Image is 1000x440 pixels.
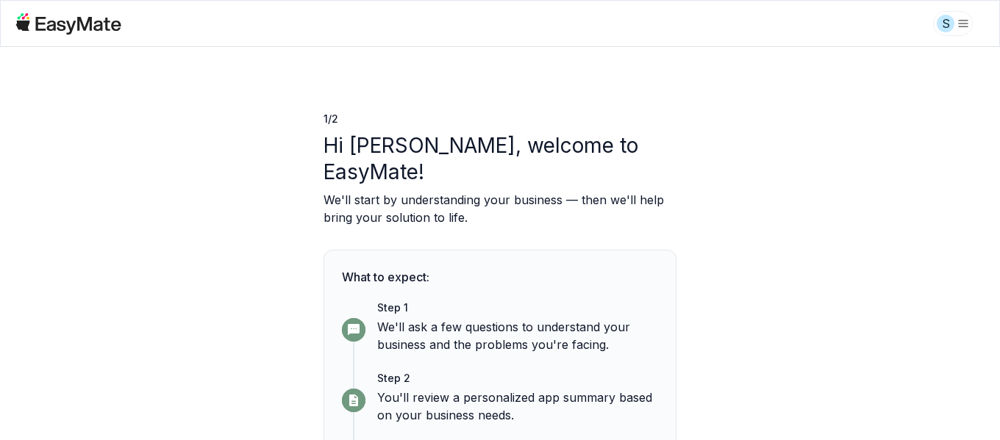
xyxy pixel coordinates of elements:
[324,132,676,185] p: Hi [PERSON_NAME], welcome to EasyMate!
[377,318,658,353] p: We'll ask a few questions to understand your business and the problems you're facing.
[324,112,676,126] p: 1 / 2
[342,268,658,286] p: What to expect:
[377,371,658,386] p: Step 2
[324,191,676,226] p: We'll start by understanding your business — then we'll help bring your solution to life.
[377,300,658,315] p: Step 1
[377,389,658,424] p: You'll review a personalized app summary based on your business needs.
[937,15,954,32] div: S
